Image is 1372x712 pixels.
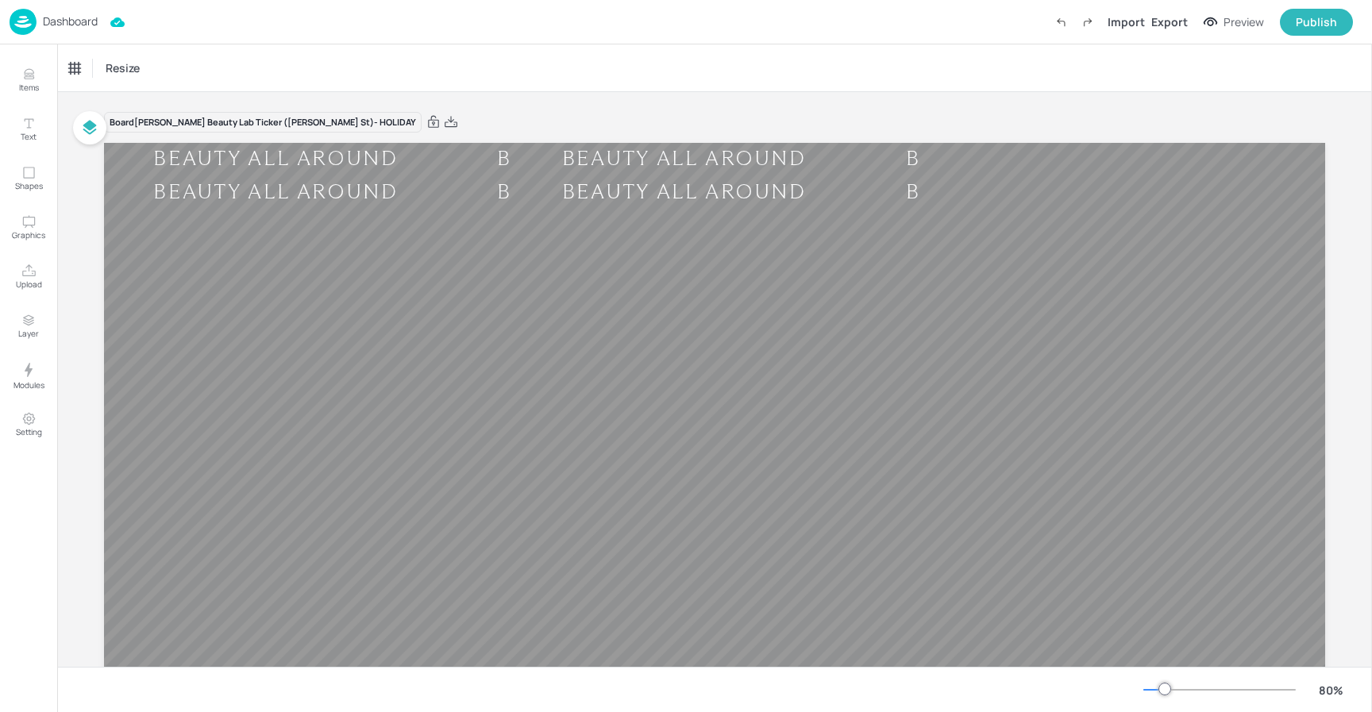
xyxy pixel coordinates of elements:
div: BEAUTY ALL AROUND [512,179,856,206]
div: BEAUTY ALL AROUND [856,179,1200,206]
div: 80 % [1312,682,1350,699]
div: BEAUTY ALL AROUND [104,146,448,172]
div: BEAUTY ALL AROUND [448,179,792,206]
div: Export [1151,13,1188,30]
div: Publish [1296,13,1337,31]
div: Import [1108,13,1145,30]
div: Preview [1224,13,1264,31]
div: BEAUTY ALL AROUND [512,146,856,172]
div: Board [PERSON_NAME] Beauty Lab Ticker ([PERSON_NAME] St)- HOLIDAY [104,112,422,133]
div: BEAUTY ALL AROUND [448,146,792,172]
button: Publish [1280,9,1353,36]
label: Undo (Ctrl + Z) [1047,9,1074,36]
div: BEAUTY ALL AROUND [856,146,1200,172]
button: Preview [1194,10,1274,34]
label: Redo (Ctrl + Y) [1074,9,1101,36]
div: BEAUTY ALL AROUND [104,179,448,206]
p: Dashboard [43,16,98,27]
img: logo-86c26b7e.jpg [10,9,37,35]
span: Resize [102,60,143,76]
